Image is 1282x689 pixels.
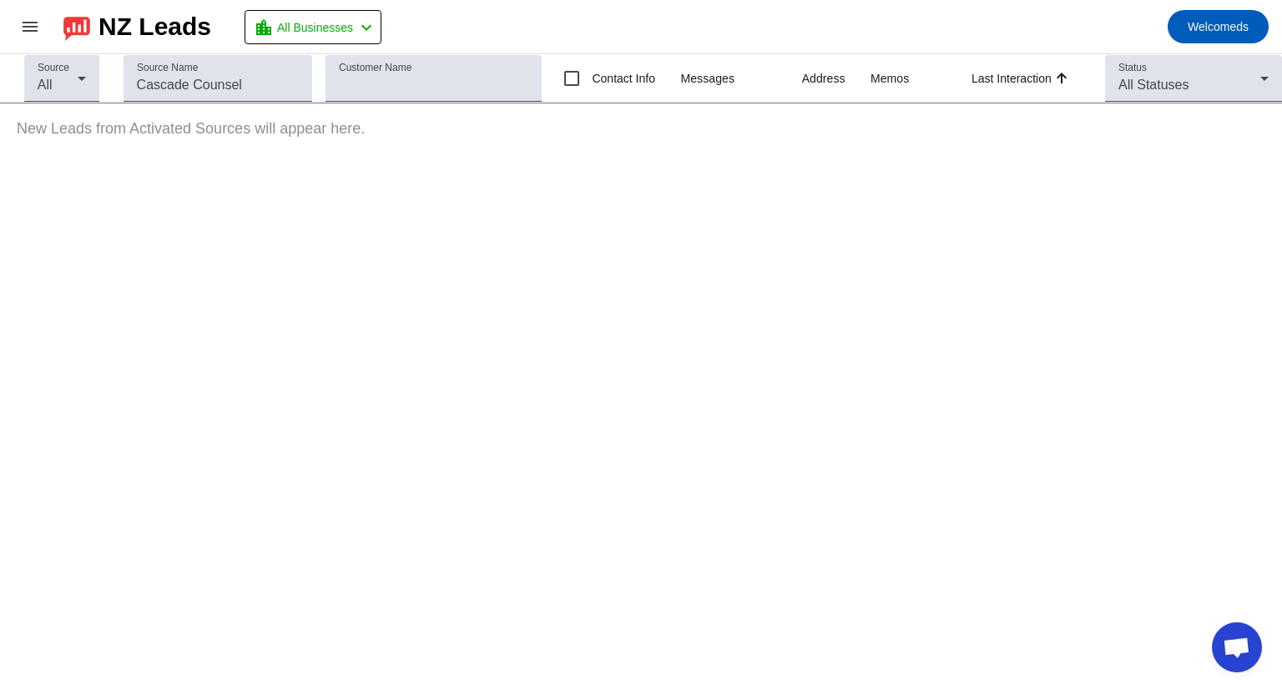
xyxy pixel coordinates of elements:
th: Memos [871,54,972,103]
span: All [38,78,53,92]
div: NZ Leads [98,15,211,38]
input: Cascade Counsel [137,75,299,95]
button: All Businesses [245,10,381,44]
mat-icon: chevron_left [356,18,376,38]
label: Contact Info [588,70,655,87]
div: Open chat [1212,622,1262,672]
span: All Statuses [1118,78,1189,92]
img: logo [63,13,90,41]
mat-label: Status [1118,63,1147,73]
th: Messages [680,54,801,103]
mat-icon: location_city [254,18,274,38]
th: Address [802,54,871,103]
span: Welcome [1188,20,1236,33]
mat-label: Source Name [137,63,198,73]
div: Last Interaction [972,70,1052,87]
span: All Businesses [277,16,353,39]
mat-icon: menu [20,17,40,37]
mat-label: Customer Name [339,63,411,73]
button: Welcomeds [1168,10,1269,43]
mat-label: Source [38,63,69,73]
span: ds [1188,15,1249,38]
